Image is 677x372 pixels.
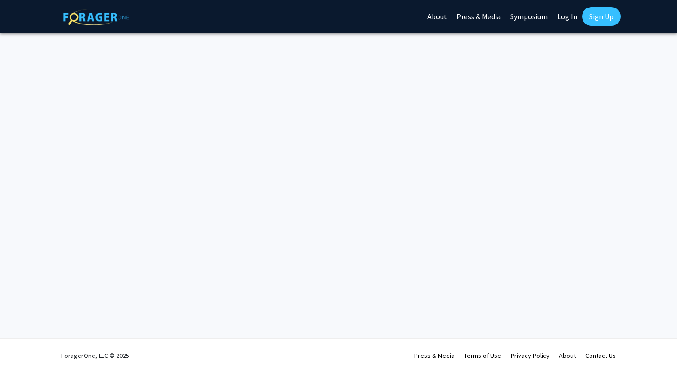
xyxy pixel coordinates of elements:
a: Contact Us [585,351,616,360]
a: Sign Up [582,7,621,26]
div: ForagerOne, LLC © 2025 [61,339,129,372]
a: Press & Media [414,351,455,360]
img: ForagerOne Logo [63,9,129,25]
a: Privacy Policy [511,351,550,360]
a: Terms of Use [464,351,501,360]
a: About [559,351,576,360]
